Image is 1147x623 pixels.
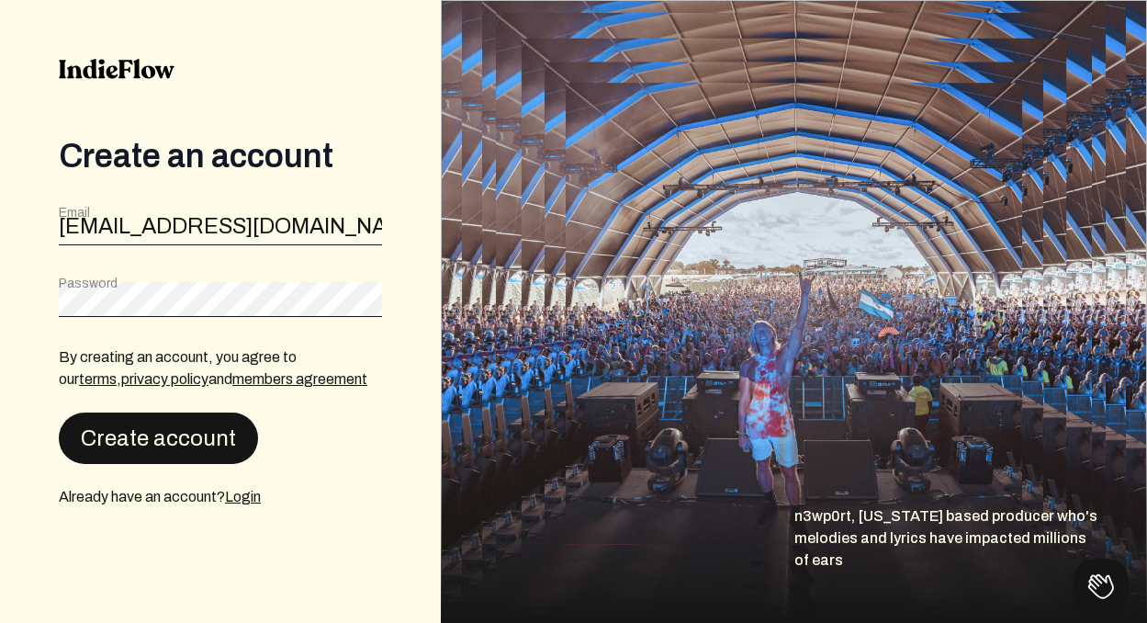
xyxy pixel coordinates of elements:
[59,59,174,79] img: indieflow-logo-black.svg
[1074,559,1129,614] iframe: Toggle Customer Support
[59,275,118,293] label: Password
[59,413,258,464] button: Create account
[59,204,90,222] label: Email
[59,138,382,175] div: Create an account
[59,346,382,391] p: By creating an account, you agree to our , and
[59,486,382,508] div: Already have an account?
[225,489,261,504] a: Login
[232,371,367,387] a: members agreement
[79,371,117,387] a: terms
[121,371,208,387] a: privacy policy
